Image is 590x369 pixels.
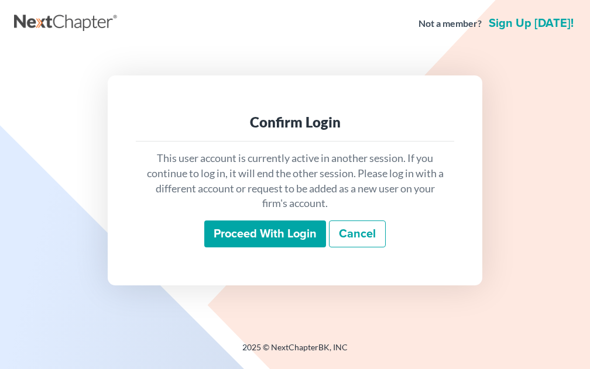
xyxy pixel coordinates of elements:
[204,220,326,247] input: Proceed with login
[145,113,445,132] div: Confirm Login
[419,17,482,30] strong: Not a member?
[145,151,445,211] p: This user account is currently active in another session. If you continue to log in, it will end ...
[329,220,386,247] a: Cancel
[486,18,576,29] a: Sign up [DATE]!
[14,342,576,363] div: 2025 © NextChapterBK, INC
